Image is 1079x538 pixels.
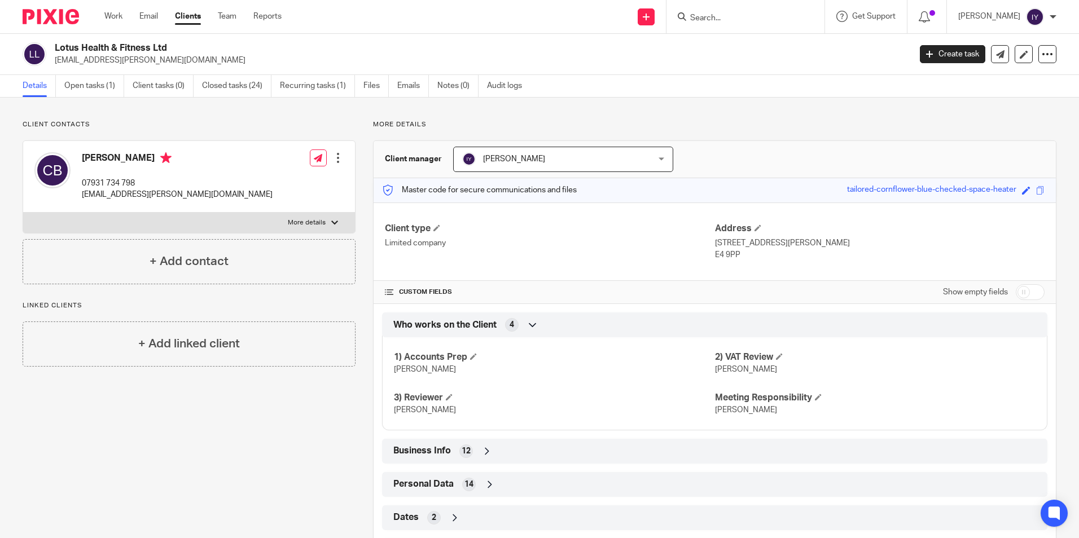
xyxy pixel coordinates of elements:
a: Reports [253,11,282,22]
a: Work [104,11,122,22]
p: 07931 734 798 [82,178,273,189]
a: Open tasks (1) [64,75,124,97]
span: Business Info [393,445,451,457]
span: Personal Data [393,478,454,490]
h4: + Add contact [150,253,229,270]
a: Notes (0) [437,75,479,97]
a: Team [218,11,236,22]
h2: Lotus Health & Fitness Ltd [55,42,733,54]
h4: [PERSON_NAME] [82,152,273,166]
p: More details [288,218,326,227]
span: [PERSON_NAME] [715,406,777,414]
input: Search [689,14,791,24]
a: Clients [175,11,201,22]
span: [PERSON_NAME] [394,406,456,414]
a: Files [363,75,389,97]
a: Client tasks (0) [133,75,194,97]
img: svg%3E [23,42,46,66]
span: Who works on the Client [393,319,497,331]
h4: 3) Reviewer [394,392,714,404]
span: [PERSON_NAME] [715,365,777,373]
img: svg%3E [34,152,71,188]
h4: 1) Accounts Prep [394,351,714,363]
span: 12 [462,446,471,457]
span: [PERSON_NAME] [394,365,456,373]
p: More details [373,120,1056,129]
p: [EMAIL_ADDRESS][PERSON_NAME][DOMAIN_NAME] [82,189,273,200]
img: svg%3E [462,152,476,166]
p: E4 9PP [715,249,1045,261]
a: Emails [397,75,429,97]
span: 4 [510,319,514,330]
h3: Client manager [385,153,442,165]
a: Details [23,75,56,97]
img: svg%3E [1026,8,1044,26]
h4: CUSTOM FIELDS [385,288,714,297]
a: Email [139,11,158,22]
a: Recurring tasks (1) [280,75,355,97]
a: Audit logs [487,75,530,97]
span: Get Support [852,12,896,20]
h4: Client type [385,223,714,235]
span: 14 [464,479,473,490]
p: [STREET_ADDRESS][PERSON_NAME] [715,237,1045,249]
i: Primary [160,152,172,164]
label: Show empty fields [943,286,1008,298]
p: Master code for secure communications and files [382,184,577,196]
span: Dates [393,511,419,523]
span: [PERSON_NAME] [483,155,545,163]
h4: Address [715,223,1045,235]
a: Create task [920,45,985,63]
p: [EMAIL_ADDRESS][PERSON_NAME][DOMAIN_NAME] [55,55,903,66]
div: tailored-cornflower-blue-checked-space-heater [847,184,1016,197]
p: Limited company [385,237,714,249]
img: Pixie [23,9,79,24]
h4: 2) VAT Review [715,351,1036,363]
p: [PERSON_NAME] [958,11,1020,22]
p: Client contacts [23,120,356,129]
h4: + Add linked client [138,335,240,352]
span: 2 [432,512,436,523]
h4: Meeting Responsibility [715,392,1036,404]
p: Linked clients [23,301,356,310]
a: Closed tasks (24) [202,75,271,97]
